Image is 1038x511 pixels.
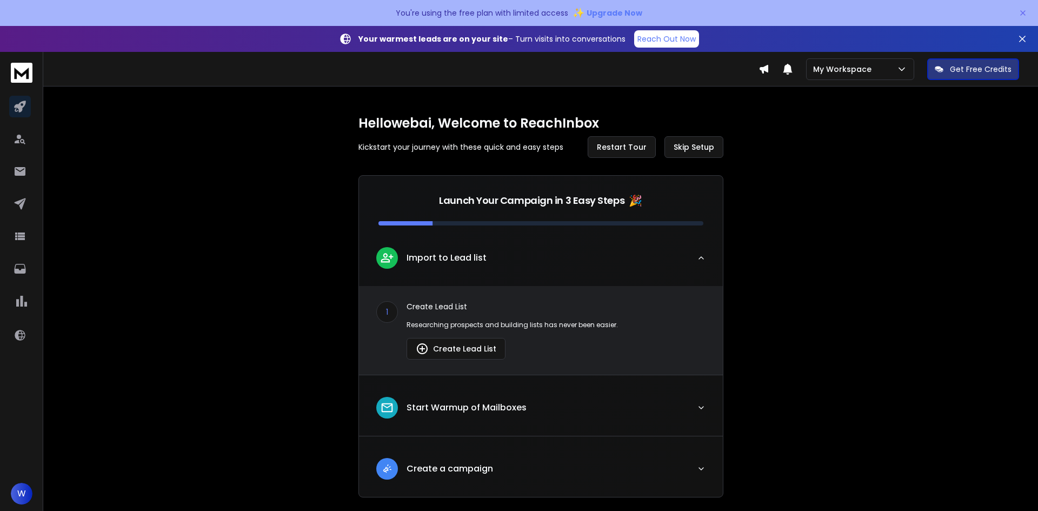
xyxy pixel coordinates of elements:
[359,449,723,497] button: leadCreate a campaign
[927,58,1019,80] button: Get Free Credits
[407,251,487,264] p: Import to Lead list
[573,5,584,21] span: ✨
[358,34,626,44] p: – Turn visits into conversations
[380,251,394,264] img: lead
[359,286,723,375] div: leadImport to Lead list
[380,462,394,475] img: lead
[950,64,1012,75] p: Get Free Credits
[358,115,723,132] h1: Hello webai , Welcome to ReachInbox
[813,64,876,75] p: My Workspace
[407,301,706,312] p: Create Lead List
[637,34,696,44] p: Reach Out Now
[629,193,642,208] span: 🎉
[358,142,563,152] p: Kickstart your journey with these quick and easy steps
[11,483,32,505] button: W
[407,338,505,360] button: Create Lead List
[674,142,714,152] span: Skip Setup
[407,462,493,475] p: Create a campaign
[358,34,508,44] strong: Your warmest leads are on your site
[376,301,398,323] div: 1
[664,136,723,158] button: Skip Setup
[416,342,429,355] img: lead
[587,8,642,18] span: Upgrade Now
[439,193,624,208] p: Launch Your Campaign in 3 Easy Steps
[380,401,394,415] img: lead
[588,136,656,158] button: Restart Tour
[11,63,32,83] img: logo
[359,388,723,436] button: leadStart Warmup of Mailboxes
[634,30,699,48] a: Reach Out Now
[573,2,642,24] button: ✨Upgrade Now
[396,8,568,18] p: You're using the free plan with limited access
[359,238,723,286] button: leadImport to Lead list
[407,401,527,414] p: Start Warmup of Mailboxes
[407,321,706,329] p: Researching prospects and building lists has never been easier.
